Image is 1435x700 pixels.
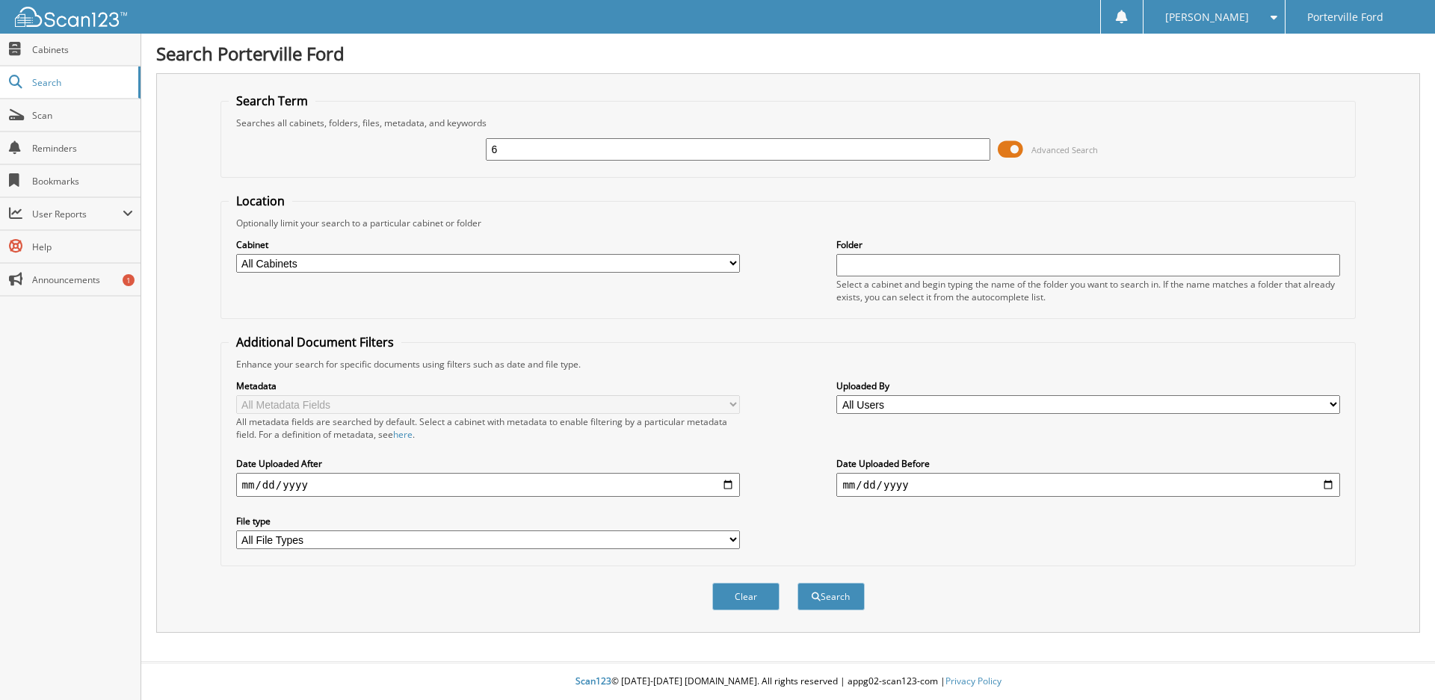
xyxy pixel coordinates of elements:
[32,273,133,286] span: Announcements
[236,473,740,497] input: start
[836,278,1340,303] div: Select a cabinet and begin typing the name of the folder you want to search in. If the name match...
[836,473,1340,497] input: end
[229,93,315,109] legend: Search Term
[32,109,133,122] span: Scan
[32,43,133,56] span: Cabinets
[32,241,133,253] span: Help
[32,175,133,188] span: Bookmarks
[141,663,1435,700] div: © [DATE]-[DATE] [DOMAIN_NAME]. All rights reserved | appg02-scan123-com |
[797,583,865,610] button: Search
[123,274,135,286] div: 1
[1307,13,1383,22] span: Porterville Ford
[836,238,1340,251] label: Folder
[156,41,1420,66] h1: Search Porterville Ford
[15,7,127,27] img: scan123-logo-white.svg
[236,415,740,441] div: All metadata fields are searched by default. Select a cabinet with metadata to enable filtering b...
[236,457,740,470] label: Date Uploaded After
[32,76,131,89] span: Search
[945,675,1002,687] a: Privacy Policy
[712,583,780,610] button: Clear
[236,238,740,251] label: Cabinet
[1165,13,1249,22] span: [PERSON_NAME]
[229,358,1348,371] div: Enhance your search for specific documents using filters such as date and file type.
[229,217,1348,229] div: Optionally limit your search to a particular cabinet or folder
[229,117,1348,129] div: Searches all cabinets, folders, files, metadata, and keywords
[393,428,413,441] a: here
[32,142,133,155] span: Reminders
[236,380,740,392] label: Metadata
[229,193,292,209] legend: Location
[575,675,611,687] span: Scan123
[836,380,1340,392] label: Uploaded By
[1031,144,1098,155] span: Advanced Search
[229,334,401,350] legend: Additional Document Filters
[236,515,740,527] label: File type
[32,208,123,220] span: User Reports
[836,457,1340,470] label: Date Uploaded Before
